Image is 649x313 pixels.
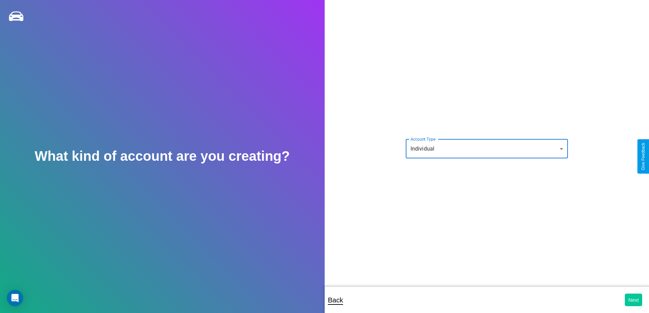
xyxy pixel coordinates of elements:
[328,294,343,306] p: Back
[641,143,646,170] div: Give Feedback
[411,136,435,142] label: Account Type
[35,148,290,164] h2: What kind of account are you creating?
[625,294,642,306] button: Next
[406,139,568,158] div: Individual
[7,290,23,306] div: Open Intercom Messenger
